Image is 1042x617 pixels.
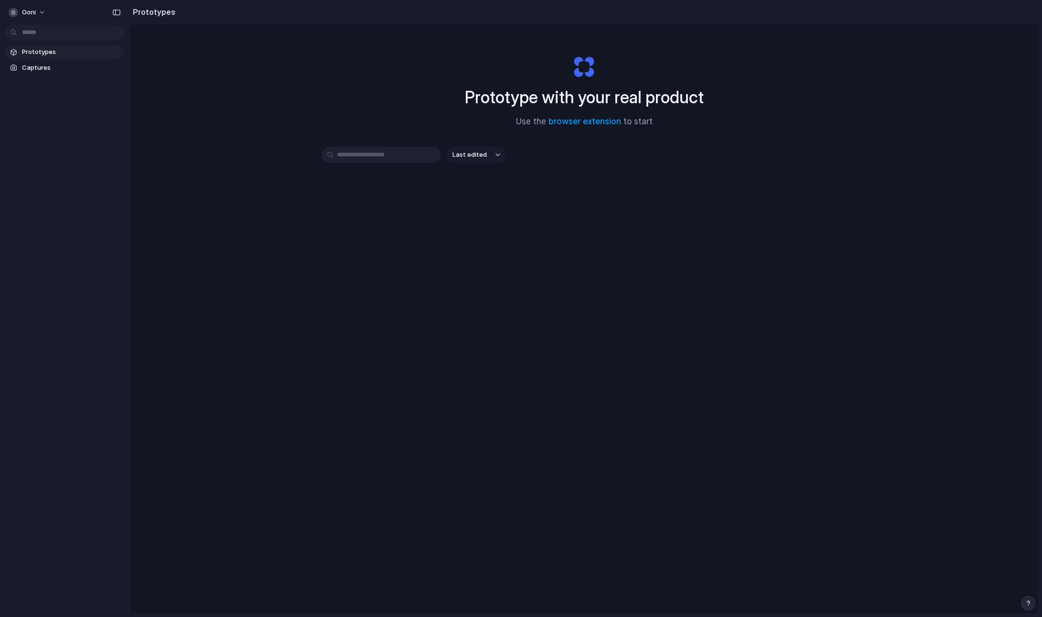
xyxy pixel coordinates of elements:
span: Ooni [22,8,36,17]
a: Captures [5,61,124,75]
span: Captures [22,63,120,73]
h1: Prototype with your real product [465,85,704,110]
a: browser extension [548,117,621,126]
button: Last edited [447,147,506,163]
a: Prototypes [5,45,124,59]
button: Ooni [5,5,51,20]
h2: Prototypes [129,6,175,18]
span: Last edited [452,150,487,160]
span: Use the to start [516,116,653,128]
span: Prototypes [22,47,120,57]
